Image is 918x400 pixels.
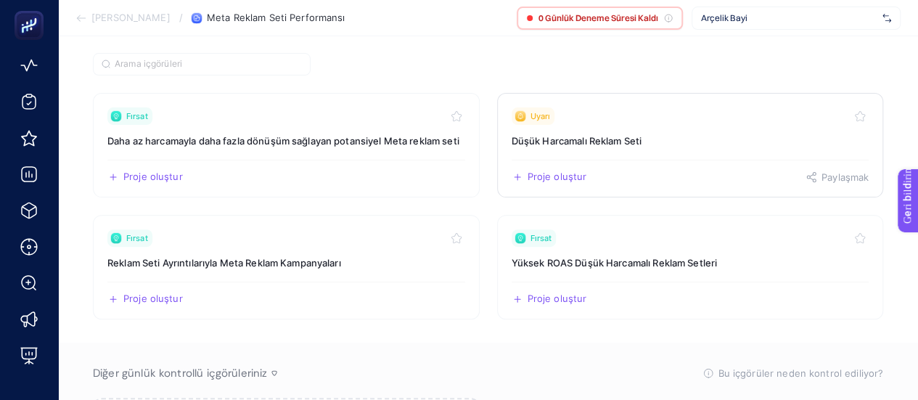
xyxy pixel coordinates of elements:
[528,293,587,304] font: Proje oluştur
[123,171,183,182] font: Proje oluştur
[448,229,465,247] button: Favorileri değiştir
[851,107,869,125] button: Favorileri değiştir
[851,229,869,247] button: Favorileri değiştir
[126,233,148,243] font: Fırsat
[512,134,869,148] h3: İçgörü başlığı
[512,171,587,183] button: Bu içgörüye dayalı yeni bir proje oluşturun
[821,171,869,183] font: Paylaşmak
[91,12,171,23] font: [PERSON_NAME]
[512,257,717,269] font: Yüksek ROAS Düşük Harcamalı Reklam Setleri
[538,12,658,23] font: 0 Günlük Deneme Süresi Kaldı
[115,59,302,70] input: Aramak
[512,135,642,147] font: Düşük Harcamalı Reklam Seti
[107,257,341,269] font: Reklam Seti Ayrıntılarıyla Meta Reklam Kampanyaları
[882,11,891,25] img: svg%3e
[123,293,183,304] font: Proje oluştur
[497,93,884,197] a: Başlıklı içgörüyü görüntüleyin
[179,12,183,23] font: /
[93,215,480,319] a: Başlıklı içgörüyü görüntüleyin
[512,293,587,305] button: Bu içgörüye dayalı yeni bir proje oluşturun
[107,135,459,147] font: Daha az harcamayla daha fazla dönüşüm sağlayan potansiyel Meta reklam seti
[107,171,183,183] button: Bu içgörüye dayalı yeni bir proje oluşturun
[497,215,884,319] a: Başlıklı içgörüyü görüntüleyin
[107,134,465,148] h3: İçgörü başlığı
[126,111,148,121] font: Fırsat
[528,171,587,182] font: Proje oluştur
[718,367,883,379] font: Bu içgörüler neden kontrol ediliyor?
[93,366,267,380] font: Diğer günlük kontrollü içgörüleriniz
[806,171,869,183] button: Bu içgörüyü paylaşın
[93,93,480,197] a: Başlıklı içgörüyü görüntüleyin
[107,256,465,270] h3: İçgörü başlığı
[701,12,747,23] font: Arçelik Bayi
[448,107,465,125] button: Favorileri değiştir
[107,293,183,305] button: Bu içgörüye dayalı yeni bir proje oluşturun
[530,111,551,121] font: Uyarı
[207,12,345,23] font: Meta Reklam Seti Performansı
[9,4,67,15] font: Geri bildirim
[512,256,869,270] h3: İçgörü başlığı
[530,233,552,243] font: Fırsat
[93,93,883,319] section: İçgörü Paketleri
